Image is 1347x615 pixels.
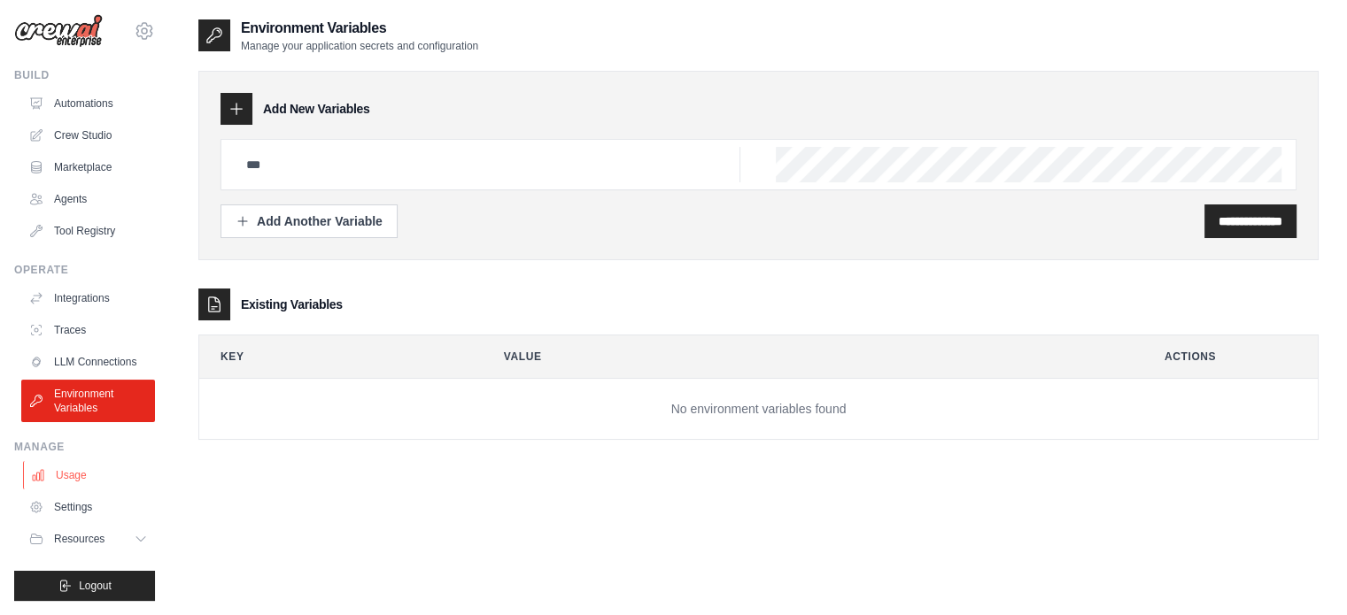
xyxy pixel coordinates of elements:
[54,532,105,546] span: Resources
[21,121,155,150] a: Crew Studio
[21,89,155,118] a: Automations
[21,316,155,344] a: Traces
[483,335,1129,378] th: Value
[21,493,155,521] a: Settings
[14,14,103,48] img: Logo
[14,571,155,601] button: Logout
[1143,335,1318,378] th: Actions
[14,68,155,82] div: Build
[236,212,383,230] div: Add Another Variable
[14,263,155,277] div: Operate
[21,380,155,422] a: Environment Variables
[21,348,155,376] a: LLM Connections
[21,284,155,312] a: Integrations
[79,579,112,593] span: Logout
[199,335,468,378] th: Key
[21,185,155,213] a: Agents
[14,440,155,454] div: Manage
[263,100,370,118] h3: Add New Variables
[241,296,343,313] h3: Existing Variables
[241,39,478,53] p: Manage your application secrets and configuration
[221,204,398,238] button: Add Another Variable
[23,461,157,489] a: Usage
[21,217,155,245] a: Tool Registry
[199,379,1318,440] td: No environment variables found
[21,153,155,181] a: Marketplace
[241,18,478,39] h2: Environment Variables
[21,525,155,553] button: Resources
